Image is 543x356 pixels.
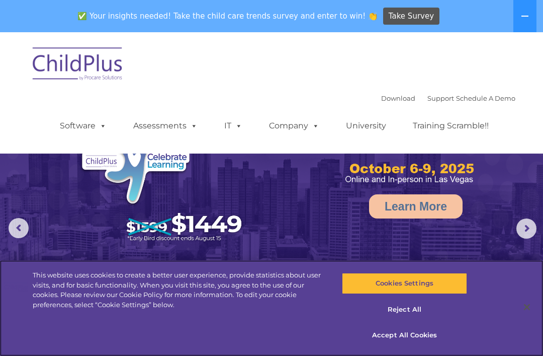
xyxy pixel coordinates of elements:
button: Cookies Settings [342,273,467,294]
a: University [336,116,396,136]
a: Learn More [369,194,463,219]
a: IT [214,116,252,136]
img: ChildPlus by Procare Solutions [28,40,128,91]
button: Reject All [342,299,467,320]
a: Download [381,94,415,102]
a: Assessments [123,116,208,136]
span: Take Survey [389,8,434,25]
a: Schedule A Demo [456,94,515,102]
a: Training Scramble!! [403,116,499,136]
div: This website uses cookies to create a better user experience, provide statistics about user visit... [33,270,326,310]
span: ✅ Your insights needed! Take the child care trends survey and enter to win! 👏 [74,7,382,26]
a: Take Survey [383,8,440,25]
a: Support [427,94,454,102]
a: Software [50,116,117,136]
font: | [381,94,515,102]
button: Accept All Cookies [342,325,467,346]
a: Company [259,116,329,136]
button: Close [516,296,538,318]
